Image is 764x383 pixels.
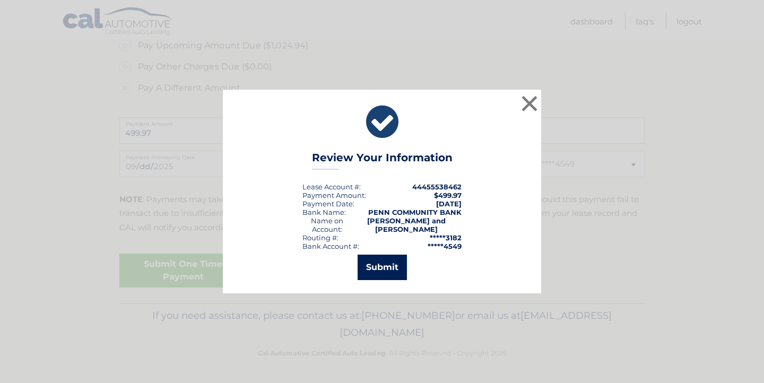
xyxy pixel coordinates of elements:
strong: PENN COMMUNITY BANK [368,208,462,216]
span: [DATE] [436,199,462,208]
button: Submit [358,255,407,280]
div: Bank Account #: [302,242,359,250]
div: Lease Account #: [302,182,361,191]
div: Routing #: [302,233,338,242]
button: × [519,93,540,114]
span: $499.97 [434,191,462,199]
span: Payment Date [302,199,353,208]
strong: [PERSON_NAME] and [PERSON_NAME] [367,216,446,233]
div: Name on Account: [302,216,352,233]
div: Bank Name: [302,208,346,216]
div: Payment Amount: [302,191,366,199]
div: : [302,199,354,208]
strong: 44455538462 [412,182,462,191]
h3: Review Your Information [312,151,453,170]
